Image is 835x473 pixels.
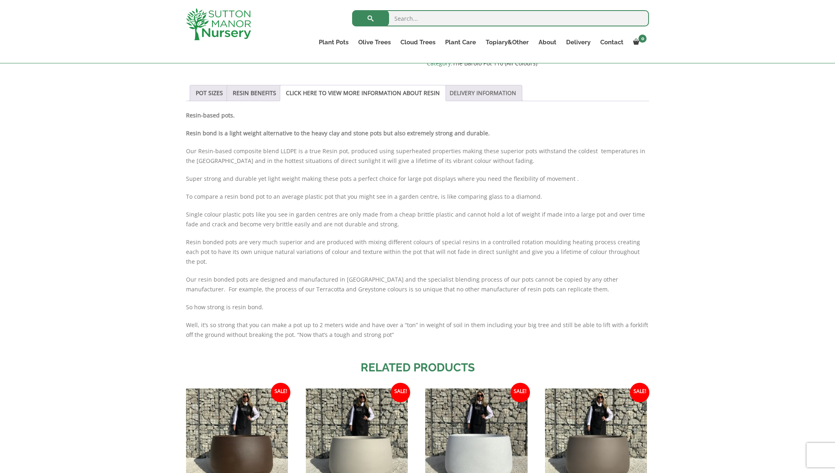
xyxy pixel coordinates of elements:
img: logo [186,8,251,40]
input: Search... [352,10,649,26]
span: 0 [638,35,647,43]
p: Our resin bonded pots are designed and manufactured in [GEOGRAPHIC_DATA] and the specialist blend... [186,275,649,294]
span: Sale! [511,383,530,402]
a: Delivery [561,37,595,48]
p: So how strong is resin bond. [186,302,649,312]
a: 0 [628,37,649,48]
strong: Resin-based pots. [186,111,235,119]
a: Cloud Trees [396,37,440,48]
p: Resin bonded pots are very much superior and are produced with mixing different colours of specia... [186,237,649,267]
a: Olive Trees [353,37,396,48]
span: Sale! [391,383,410,402]
strong: Resin bond is a light weight alternative to the heavy clay and stone pots but also extremely stro... [186,129,490,137]
a: Plant Care [440,37,481,48]
span: Sale! [630,383,649,402]
span: Sale! [271,383,290,402]
a: POT SIZES [196,85,223,101]
p: Well, it’s so strong that you can make a pot up to 2 meters wide and have over a “ton” in weight ... [186,320,649,340]
span: Category: [427,59,649,68]
p: Single colour plastic pots like you see in garden centres are only made from a cheap brittle plas... [186,210,649,229]
h2: Related products [186,359,649,376]
a: Plant Pots [314,37,353,48]
a: DELIVERY INFORMATION [450,85,516,101]
a: CLICK HERE TO VIEW MORE INFORMATION ABOUT RESIN [286,85,440,101]
a: About [534,37,561,48]
a: RESIN BENEFITS [233,85,276,101]
a: Topiary&Other [481,37,534,48]
p: To compare a resin bond pot to an average plastic pot that you might see in a garden centre, is l... [186,192,649,202]
p: Our Resin-based composite blend LLDPE is a true Resin pot, produced using superheated properties ... [186,146,649,166]
p: Super strong and durable yet light weight making these pots a perfect choice for large pot displa... [186,174,649,184]
a: Contact [595,37,628,48]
